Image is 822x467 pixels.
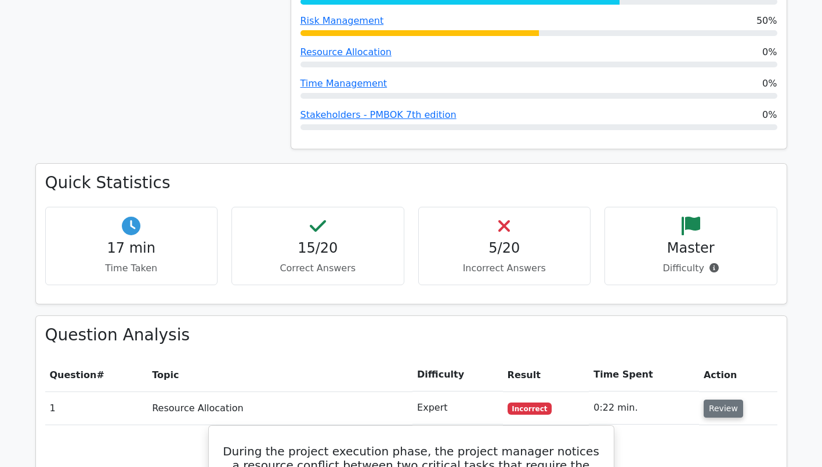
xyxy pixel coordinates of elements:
h4: 17 min [55,240,208,257]
span: Incorrect [508,403,552,414]
th: Time Spent [589,358,699,391]
button: Review [704,400,743,418]
h3: Quick Statistics [45,173,777,193]
span: 0% [762,45,777,59]
th: Result [503,358,589,391]
span: 0% [762,108,777,122]
p: Correct Answers [241,261,394,275]
p: Time Taken [55,261,208,275]
th: # [45,358,148,391]
th: Difficulty [412,358,503,391]
a: Resource Allocation [300,46,392,58]
td: 0:22 min. [589,391,699,425]
p: Difficulty [614,261,767,275]
span: 50% [756,14,777,28]
h3: Question Analysis [45,325,777,345]
a: Time Management [300,78,388,89]
th: Action [699,358,777,391]
h4: 5/20 [428,240,581,257]
span: 0% [762,77,777,91]
a: Stakeholders - PMBOK 7th edition [300,109,457,120]
th: Topic [147,358,412,391]
h4: Master [614,240,767,257]
td: Expert [412,391,503,425]
td: Resource Allocation [147,391,412,425]
p: Incorrect Answers [428,261,581,275]
span: Question [50,369,97,380]
a: Risk Management [300,15,384,26]
h4: 15/20 [241,240,394,257]
td: 1 [45,391,148,425]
